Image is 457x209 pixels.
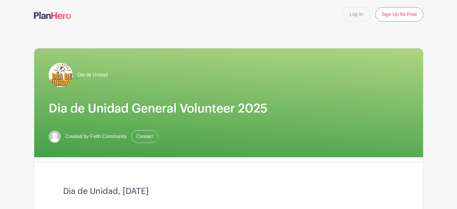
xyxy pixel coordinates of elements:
[34,12,71,19] img: logo-507f7623f17ff9eddc593b1ce0a138ce2505c220e1c5a4e2b4648c50719b7d32.svg
[49,131,61,143] img: default-ce2991bfa6775e67f084385cd625a349d9dcbb7a52a09fb2fda1e96e2d18dcdb.png
[66,133,127,140] span: Created by Faith Community
[375,7,423,22] a: Sign Up for Free
[49,63,73,87] img: Dia-de-Unidad.png
[131,130,158,143] a: Contact
[49,101,409,116] h1: Dia de Unidad General Volunteer 2025
[78,71,108,78] span: Dia de Unidad
[342,7,370,22] a: Log In
[63,186,394,197] h3: Dia de Unidad, [DATE]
